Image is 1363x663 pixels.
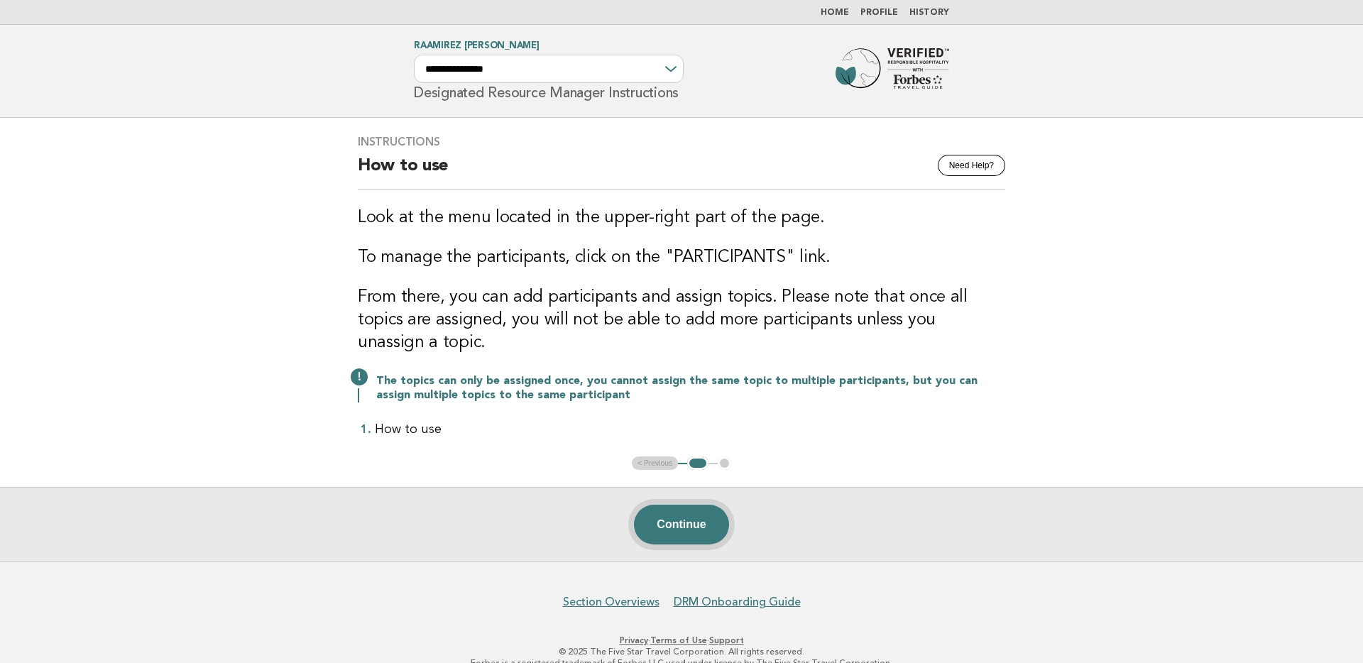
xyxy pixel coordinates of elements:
[358,155,1005,190] h2: How to use
[247,646,1116,657] p: © 2025 The Five Star Travel Corporation. All rights reserved.
[860,9,898,17] a: Profile
[836,48,949,94] img: Forbes Travel Guide
[674,595,801,609] a: DRM Onboarding Guide
[563,595,659,609] a: Section Overviews
[650,635,707,645] a: Terms of Use
[938,155,1005,176] button: Need Help?
[358,135,1005,149] h3: Instructions
[414,41,540,50] a: Raamirez [PERSON_NAME]
[909,9,949,17] a: History
[376,374,1005,402] p: The topics can only be assigned once, you cannot assign the same topic to multiple participants, ...
[358,207,1005,229] h3: Look at the menu located in the upper-right part of the page.
[821,9,849,17] a: Home
[709,635,744,645] a: Support
[358,286,1005,354] h3: From there, you can add participants and assign topics. Please note that once all topics are assi...
[358,246,1005,269] h3: To manage the participants, click on the "PARTICIPANTS" link.
[687,456,708,471] button: 1
[634,505,728,544] button: Continue
[247,635,1116,646] p: · ·
[414,42,684,100] h1: Designated Resource Manager Instructions
[620,635,648,645] a: Privacy
[375,420,1005,439] li: How to use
